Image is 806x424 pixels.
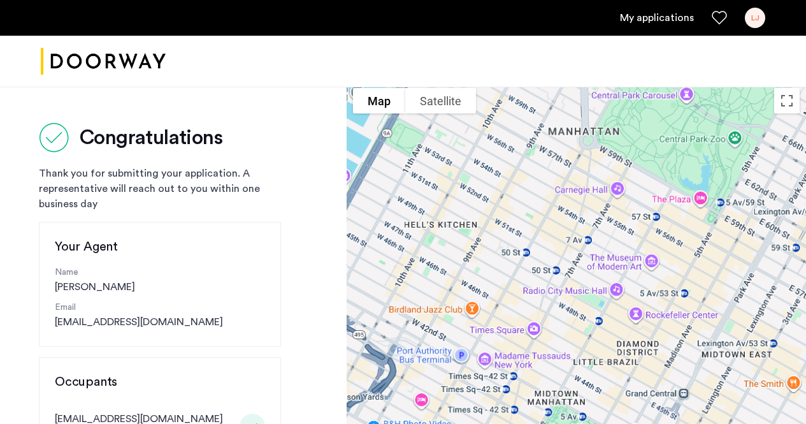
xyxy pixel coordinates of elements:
img: logo [41,38,166,85]
a: Cazamio logo [41,38,166,85]
button: Show street map [353,88,405,113]
p: Name [55,266,265,279]
h2: Congratulations [80,125,222,150]
div: LJ [745,8,765,28]
p: Email [55,301,265,314]
a: My application [620,10,694,26]
h3: Occupants [55,373,265,391]
button: Toggle fullscreen view [774,88,800,113]
div: [PERSON_NAME] [55,266,265,295]
button: Show satellite imagery [405,88,476,113]
h3: Your Agent [55,238,265,256]
div: Thank you for submitting your application. A representative will reach out to you within one busi... [39,166,281,212]
a: Favorites [712,10,727,26]
a: [EMAIL_ADDRESS][DOMAIN_NAME] [55,314,223,330]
